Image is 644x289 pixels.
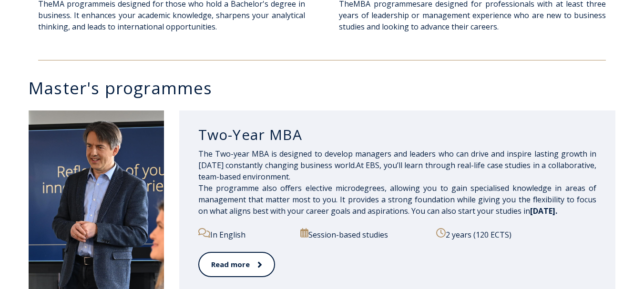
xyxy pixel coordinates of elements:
h3: Two-Year MBA [198,126,596,144]
span: The Two-year MBA is designed to develop managers and leaders who can drive and inspire lasting gr... [198,149,596,216]
p: Session-based studies [300,228,426,240]
span: You can also start your studies in [411,206,557,216]
p: 2 years (120 ECTS) [436,228,596,240]
h3: Master's programmes [29,80,625,96]
span: [DATE]. [530,206,557,216]
a: Read more [198,252,275,277]
p: In English [198,228,290,240]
